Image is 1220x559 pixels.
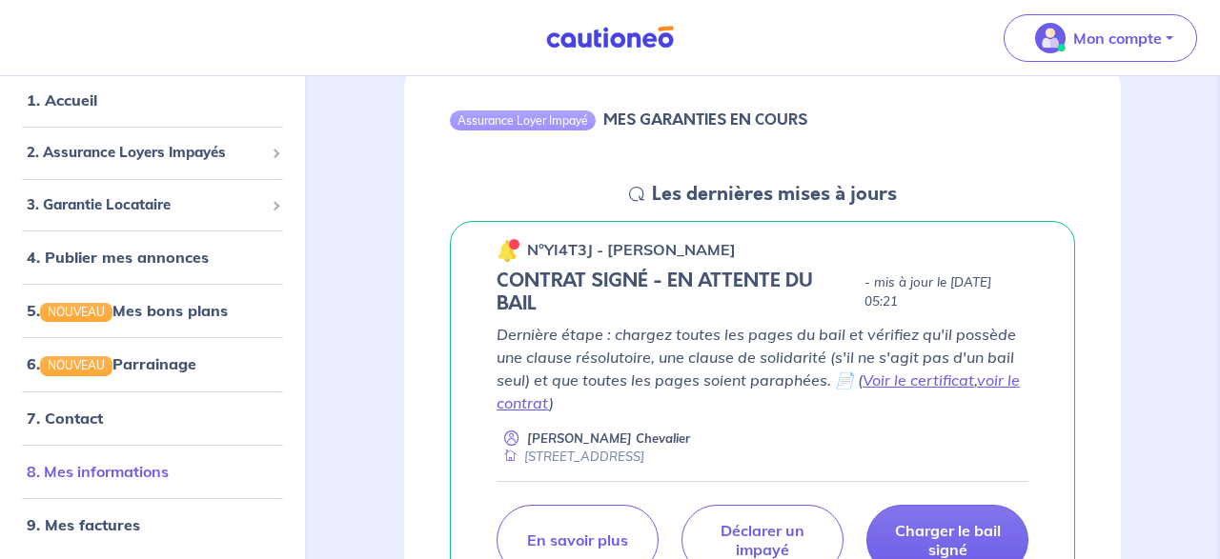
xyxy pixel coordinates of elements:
div: state: CONTRACT-SIGNED, Context: NEW,MAYBE-CERTIFICATE,ALONE,LESSOR-DOCUMENTS [497,270,1028,315]
a: 1. Accueil [27,90,97,110]
div: 6.NOUVEAUParrainage [8,345,297,383]
p: Dernière étape : chargez toutes les pages du bail et vérifiez qu'il possède une clause résolutoir... [497,323,1028,414]
div: 7. Contact [8,398,297,436]
h5: Les dernières mises à jours [652,183,897,206]
div: 4. Publier mes annonces [8,238,297,276]
p: Déclarer un impayé [705,521,820,559]
div: 2. Assurance Loyers Impayés [8,134,297,171]
a: 4. Publier mes annonces [27,248,209,267]
img: 🔔 [497,239,519,262]
a: 5.NOUVEAUMes bons plans [27,301,228,320]
img: Cautioneo [539,26,681,50]
div: [STREET_ADDRESS] [497,448,644,466]
img: illu_account_valid_menu.svg [1035,23,1066,53]
a: Voir le certificat [863,370,974,389]
p: En savoir plus [527,530,628,549]
h6: MES GARANTIES EN COURS [603,110,807,129]
a: 8. Mes informations [27,461,169,480]
a: 6.NOUVEAUParrainage [27,354,196,373]
p: Charger le bail signé [890,521,1005,559]
p: n°YI4T3J - [PERSON_NAME] [527,238,736,261]
div: 9. Mes factures [8,505,297,543]
div: 8. Mes informations [8,451,297,489]
span: 2. Assurance Loyers Impayés [27,142,264,164]
div: 5.NOUVEAUMes bons plans [8,291,297,329]
div: Assurance Loyer Impayé [450,110,596,130]
div: 3. Garantie Locataire [8,186,297,223]
span: 3. Garantie Locataire [27,193,264,215]
div: 1. Accueil [8,81,297,119]
p: Mon compte [1073,27,1162,50]
button: illu_account_valid_menu.svgMon compte [1004,14,1197,62]
a: voir le contrat [497,370,1020,412]
p: [PERSON_NAME] Chevalier [527,429,690,448]
h5: CONTRAT SIGNÉ - EN ATTENTE DU BAIL [497,270,857,315]
p: - mis à jour le [DATE] 05:21 [864,273,1028,311]
a: 7. Contact [27,408,103,427]
a: 9. Mes factures [27,514,140,533]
